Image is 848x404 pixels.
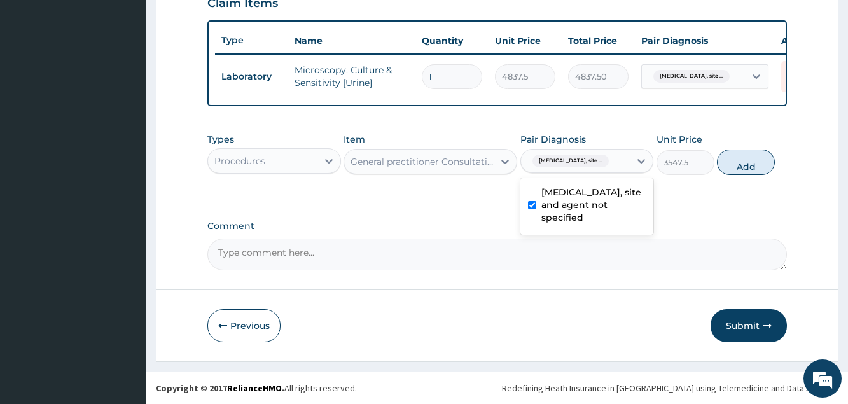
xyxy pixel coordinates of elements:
textarea: Type your message and hit 'Enter' [6,269,242,314]
td: Laboratory [215,65,288,88]
button: Submit [711,309,787,342]
a: RelianceHMO [227,382,282,394]
span: [MEDICAL_DATA], site ... [532,155,609,167]
div: Chat with us now [66,71,214,88]
th: Name [288,28,415,53]
button: Add [717,150,775,175]
label: Item [344,133,365,146]
th: Quantity [415,28,489,53]
footer: All rights reserved. [146,372,848,404]
th: Unit Price [489,28,562,53]
strong: Copyright © 2017 . [156,382,284,394]
label: Pair Diagnosis [520,133,586,146]
td: Microscopy, Culture & Sensitivity [Urine] [288,57,415,95]
div: Minimize live chat window [209,6,239,37]
button: Previous [207,309,281,342]
label: Unit Price [657,133,702,146]
div: Procedures [214,155,265,167]
label: Comment [207,221,786,232]
th: Pair Diagnosis [635,28,775,53]
th: Type [215,29,288,52]
th: Actions [775,28,838,53]
div: Redefining Heath Insurance in [GEOGRAPHIC_DATA] using Telemedicine and Data Science! [502,382,838,394]
th: Total Price [562,28,635,53]
span: We're online! [74,121,176,249]
label: [MEDICAL_DATA], site and agent not specified [541,186,646,224]
div: General practitioner Consultation first outpatient consultation [351,155,495,168]
img: d_794563401_company_1708531726252_794563401 [24,64,52,95]
label: Types [207,134,234,145]
span: [MEDICAL_DATA], site ... [653,70,730,83]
